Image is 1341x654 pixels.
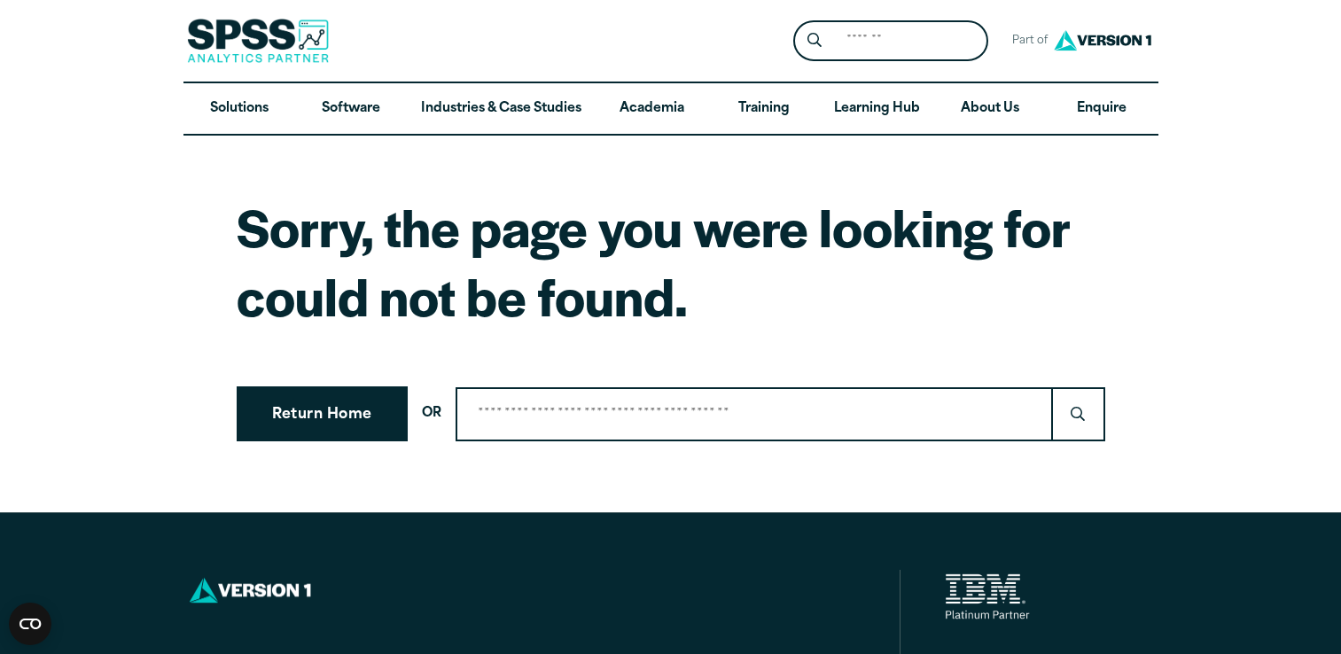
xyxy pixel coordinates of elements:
button: Search magnifying glass icon [798,25,830,58]
a: Return Home [237,386,408,441]
button: Open CMP widget [9,603,51,645]
a: Software [295,83,407,135]
a: Enquire [1046,83,1158,135]
a: Training [707,83,819,135]
svg: Search magnifying glass icon [807,33,822,48]
span: Part of [1002,28,1049,54]
nav: Desktop version of site main menu [183,83,1158,135]
img: Version1 Logo [1049,24,1156,57]
a: Solutions [183,83,295,135]
a: Learning Hub [820,83,934,135]
a: Academia [596,83,707,135]
img: SPSS Analytics Partner [187,19,329,63]
span: OR [422,401,441,427]
a: About Us [934,83,1046,135]
form: Site Header Search Form [793,20,988,62]
a: Industries & Case Studies [407,83,596,135]
h1: Sorry, the page you were looking for could not be found. [237,192,1105,330]
input: Search [456,387,1053,441]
